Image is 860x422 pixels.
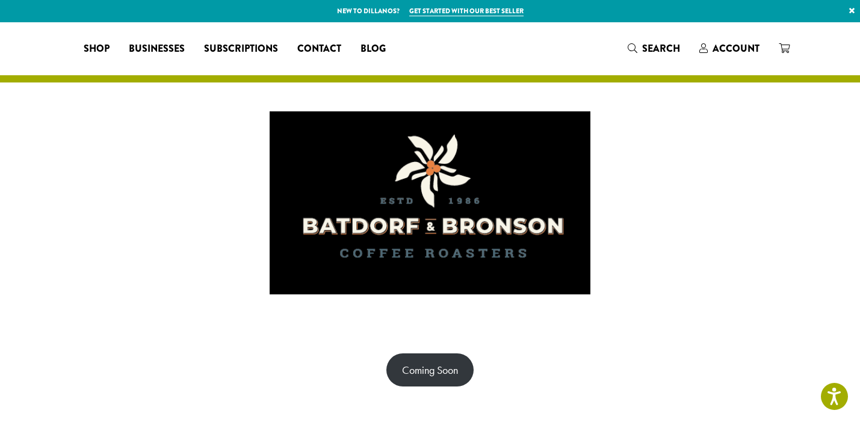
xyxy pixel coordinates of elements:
span: Businesses [129,42,185,57]
a: Get started with our best seller [409,6,524,16]
span: Search [642,42,680,55]
span: Blog [360,42,386,57]
a: Search [618,39,690,58]
span: Subscriptions [204,42,278,57]
span: Account [713,42,759,55]
span: Contact [297,42,341,57]
a: Shop [74,39,119,58]
a: Coming Soon [386,353,474,386]
span: Shop [84,42,110,57]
